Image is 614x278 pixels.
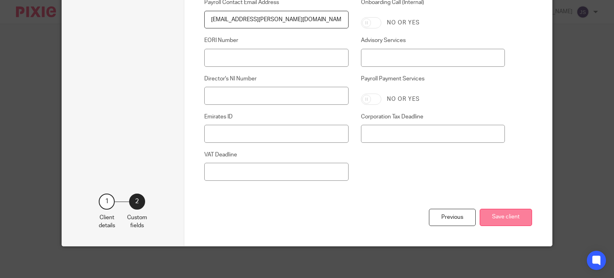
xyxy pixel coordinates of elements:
label: EORI Number [204,36,348,44]
label: Advisory Services [361,36,505,44]
label: Corporation Tax Deadline [361,113,505,121]
p: Custom fields [127,214,147,230]
button: Save client [480,209,532,226]
label: No or yes [387,95,420,103]
label: VAT Deadline [204,151,348,159]
div: 1 [99,194,115,210]
label: No or yes [387,19,420,27]
p: Client details [99,214,115,230]
div: 2 [129,194,145,210]
label: Director's NI Number [204,75,348,83]
div: Previous [429,209,476,226]
label: Payroll Payment Services [361,75,505,88]
label: Emirates ID [204,113,348,121]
